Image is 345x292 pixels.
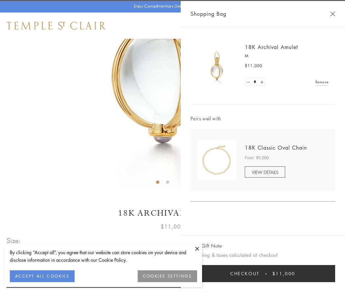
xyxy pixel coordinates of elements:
[10,270,75,282] button: ACCEPT ALL COOKIES
[245,144,307,151] a: 18K Classic Oval Chain
[7,235,21,246] span: Size:
[230,270,260,277] span: Checkout
[161,222,184,231] span: $11,000
[272,270,295,277] span: $11,000
[245,166,285,178] a: VIEW DETAILS
[245,43,298,51] a: 18K Archival Amulet
[245,78,252,86] a: Set quantity to 0
[245,53,329,59] p: M
[191,265,335,282] button: Checkout $11,000
[191,251,335,259] p: Shipping & taxes calculated at checkout
[138,270,197,282] button: COOKIES SETTINGS
[191,242,222,250] button: Add Gift Note
[252,169,278,175] span: VIEW DETAILS
[7,22,106,30] img: Temple St. Clair
[191,115,335,122] span: Pairs well with
[197,46,237,85] img: 18K Archival Amulet
[245,155,269,161] span: From: $9,000
[10,249,197,264] div: By clicking “Accept all”, you agree that our website can store cookies on your device and disclos...
[258,78,265,86] a: Set quantity to 2
[197,140,237,180] img: N88865-OV18
[191,10,226,18] span: Shopping Bag
[7,207,338,219] h1: 18K Archival Amulet
[134,3,208,10] p: Enjoy Complimentary Delivery & Returns
[330,12,335,16] button: Close Shopping Bag
[245,62,262,69] span: $11,000
[315,78,329,85] a: Remove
